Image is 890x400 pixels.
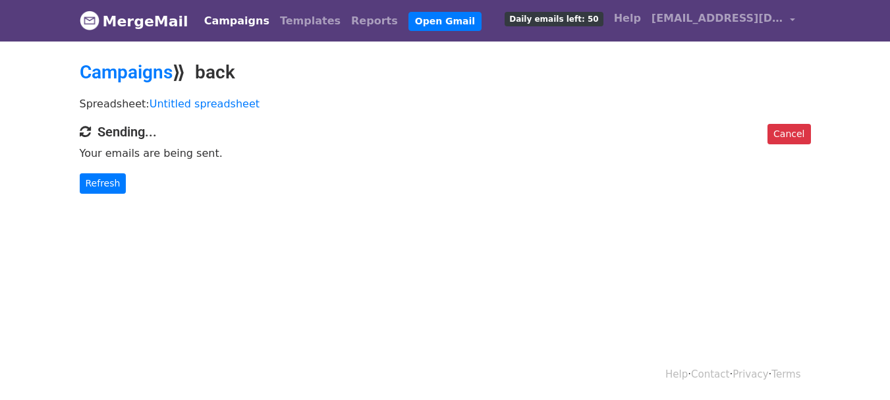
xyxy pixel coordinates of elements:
[499,5,608,32] a: Daily emails left: 50
[80,146,811,160] p: Your emails are being sent.
[771,368,800,380] a: Terms
[80,124,811,140] h4: Sending...
[609,5,646,32] a: Help
[505,12,603,26] span: Daily emails left: 50
[80,11,99,30] img: MergeMail logo
[646,5,800,36] a: [EMAIL_ADDRESS][DOMAIN_NAME]
[80,173,126,194] a: Refresh
[408,12,482,31] a: Open Gmail
[665,368,688,380] a: Help
[652,11,783,26] span: [EMAIL_ADDRESS][DOMAIN_NAME]
[346,8,403,34] a: Reports
[767,124,810,144] a: Cancel
[80,61,173,83] a: Campaigns
[80,7,188,35] a: MergeMail
[275,8,346,34] a: Templates
[733,368,768,380] a: Privacy
[691,368,729,380] a: Contact
[80,97,811,111] p: Spreadsheet:
[80,61,811,84] h2: ⟫ back
[150,98,260,110] a: Untitled spreadsheet
[199,8,275,34] a: Campaigns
